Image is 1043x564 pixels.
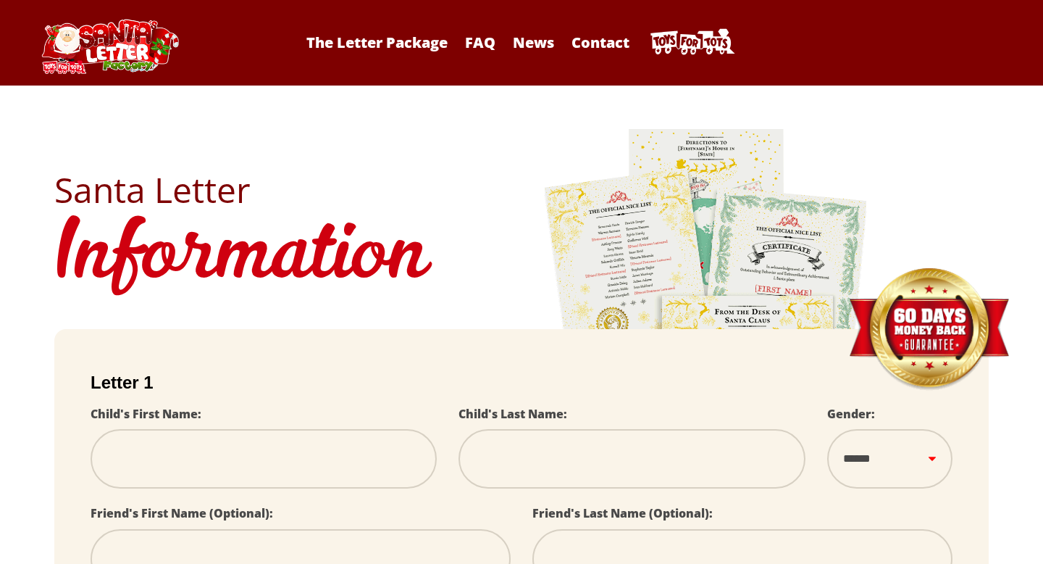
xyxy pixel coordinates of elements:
a: News [506,33,561,52]
h2: Letter 1 [91,373,952,393]
label: Friend's Last Name (Optional): [532,505,713,521]
label: Gender: [827,406,875,422]
h1: Information [54,207,989,307]
img: Santa Letter Logo [37,19,182,74]
label: Child's First Name: [91,406,201,422]
a: The Letter Package [299,33,455,52]
a: FAQ [458,33,503,52]
label: Friend's First Name (Optional): [91,505,273,521]
img: Money Back Guarantee [847,268,1010,391]
label: Child's Last Name: [458,406,567,422]
h2: Santa Letter [54,173,989,207]
a: Contact [564,33,637,52]
img: letters.png [543,127,869,532]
